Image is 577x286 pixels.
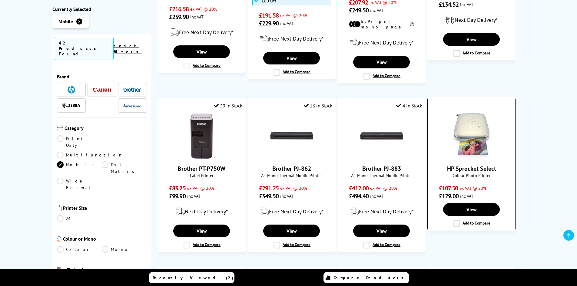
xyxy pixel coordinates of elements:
[123,87,141,92] img: Brother
[184,242,221,248] label: Add to Compare
[187,193,201,199] span: inc VAT
[447,165,496,173] a: HP Sprocket Select
[62,86,80,94] a: HP
[161,203,242,220] div: modal_delivery
[187,185,214,191] span: ex VAT @ 20%
[259,12,279,19] span: £191.58
[62,103,80,109] img: Zebra
[370,185,397,191] span: ex VAT @ 20%
[57,215,102,222] a: A4
[370,193,383,199] span: inc VAT
[341,173,422,178] span: A4 Mono Thermal Mobile Printer
[52,6,152,12] div: Currently Selected
[102,246,147,253] a: Mono
[280,185,307,191] span: ex VAT @ 20%
[370,7,383,13] span: inc VAT
[184,63,221,69] label: Add to Compare
[263,225,320,237] a: View
[453,50,490,57] label: Add to Compare
[57,205,61,211] img: Printer Size
[341,34,422,51] div: modal_delivery
[57,178,102,191] a: Wide Format
[63,236,147,243] span: Colour or Mono
[362,165,401,173] a: Brother PJ-883
[439,1,459,8] span: £134.52
[443,203,499,216] a: View
[363,242,400,248] label: Add to Compare
[274,69,310,76] label: Add to Compare
[123,104,141,108] img: Intermec
[214,103,242,109] div: 39 In Stock
[102,161,147,175] a: Dot Matrix
[65,125,147,132] span: Category
[353,56,410,68] a: View
[363,73,400,80] label: Add to Compare
[349,192,369,200] span: £494.40
[431,173,512,178] span: Colour Photo Printer
[153,275,234,281] span: Recently Viewed (2)
[259,184,279,192] span: £291.25
[179,113,224,159] img: Brother PT-P750W
[123,86,141,94] a: Brother
[57,152,123,158] a: Multifunction
[57,74,147,80] span: Brand
[68,86,75,94] img: HP
[263,52,320,64] a: View
[169,184,186,192] span: £83.25
[259,192,279,200] span: £349.50
[251,30,332,47] div: modal_delivery
[453,220,490,227] label: Add to Compare
[341,203,422,220] div: modal_delivery
[57,161,102,175] a: Mobile
[323,272,409,283] a: Compare Products
[449,154,494,160] a: HP Sprocket Select
[169,13,189,21] span: £259.90
[459,185,486,191] span: ex VAT @ 20%
[269,154,314,160] a: Brother PJ-862
[178,165,225,173] a: Brother PT-P750W
[304,103,332,109] div: 13 In Stock
[460,2,473,7] span: inc VAT
[57,125,63,131] img: Category
[274,242,310,248] label: Add to Compare
[449,113,494,159] img: HP Sprocket Select
[259,19,279,27] span: £229.90
[58,18,73,25] span: Mobile
[57,135,102,149] a: Print Only
[251,173,332,178] span: A4 Mono Thermal Mobile Printer
[179,154,224,160] a: Brother PT-P750W
[149,272,234,283] a: Recently Viewed (2)
[57,267,66,274] img: Technology
[190,6,217,12] span: ex VAT @ 20%
[280,193,293,199] span: inc VAT
[359,113,404,159] img: Brother PJ-883
[67,267,147,275] span: Technology
[173,45,230,58] a: View
[359,154,404,160] a: Brother PJ-883
[439,192,459,200] span: £129.00
[353,225,410,237] a: View
[161,24,242,41] div: modal_delivery
[269,113,314,159] img: Brother PJ-862
[272,165,311,173] a: Brother PJ-862
[57,246,102,253] a: Colour
[439,184,458,192] span: £107.50
[54,37,114,60] span: 42 Products Found
[93,86,111,94] a: Canon
[333,275,407,281] span: Compare Products
[93,88,111,92] img: Canon
[62,102,80,109] a: Zebra
[349,184,369,192] span: £412.00
[63,205,147,212] span: Printer Size
[349,6,369,14] span: £249.50
[169,5,189,13] span: £216.58
[251,203,332,220] div: modal_delivery
[161,173,242,178] span: Label Printer
[57,236,61,242] img: Colour or Mono
[280,12,307,18] span: ex VAT @ 20%
[349,19,414,30] li: 6.9p per mono page
[431,12,512,28] div: modal_delivery
[460,193,473,199] span: inc VAT
[190,14,204,20] span: inc VAT
[443,33,499,46] a: View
